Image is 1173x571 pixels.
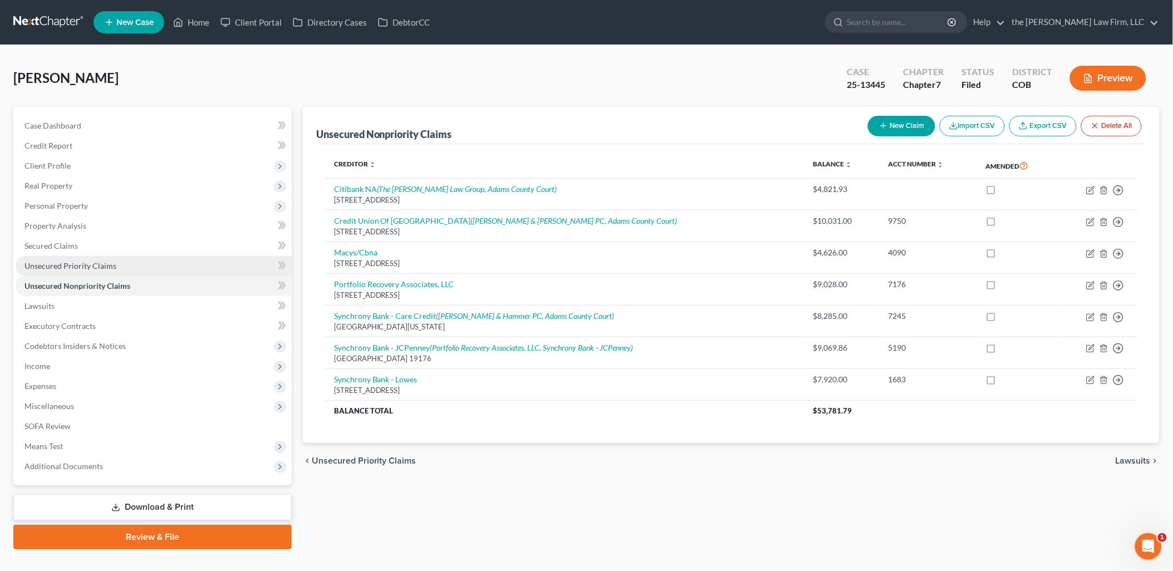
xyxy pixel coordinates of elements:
[32,6,50,24] img: Profile image for Katie
[1009,116,1077,136] a: Export CSV
[372,12,435,32] a: DebtorCC
[889,160,944,168] a: Acct Number unfold_more
[334,290,796,301] div: [STREET_ADDRESS]
[1116,456,1160,465] button: Lawsuits chevron_right
[334,160,376,168] a: Creditor unfold_more
[16,316,292,336] a: Executory Contracts
[13,494,292,520] a: Download & Print
[13,70,119,86] span: [PERSON_NAME]
[16,296,292,316] a: Lawsuits
[813,247,871,258] div: $4,626.00
[1151,456,1160,465] i: chevron_right
[71,365,80,373] button: Start recording
[1135,533,1162,560] iframe: Intercom live chat
[24,321,96,331] span: Executory Contracts
[847,12,949,32] input: Search by name...
[334,375,418,384] a: Synchrony Bank - Lowes
[24,381,56,391] span: Expenses
[168,12,215,32] a: Home
[1081,116,1142,136] button: Delete All
[54,14,134,25] p: Active in the last 15m
[18,121,174,198] div: The court has added a new Credit Counseling Field that we need to update upon filing. Please remo...
[13,525,292,549] a: Review & File
[24,341,126,351] span: Codebtors Insiders & Notices
[191,360,209,378] button: Send a message…
[377,184,557,194] i: (The [PERSON_NAME] Law Group, Adams County Court)
[813,311,871,322] div: $8,285.00
[813,374,871,385] div: $7,920.00
[316,127,452,141] div: Unsecured Nonpriority Claims
[889,342,968,353] div: 5190
[24,421,71,431] span: SOFA Review
[16,236,292,256] a: Secured Claims
[24,401,74,411] span: Miscellaneous
[847,78,885,91] div: 25-13445
[813,342,871,353] div: $9,069.86
[16,416,292,436] a: SOFA Review
[24,281,130,291] span: Unsecured Nonpriority Claims
[24,461,103,471] span: Additional Documents
[977,153,1058,179] th: Amended
[16,256,292,276] a: Unsecured Priority Claims
[195,4,215,24] div: Close
[868,116,935,136] button: New Claim
[9,341,213,360] textarea: Message…
[1012,66,1052,78] div: District
[303,456,416,465] button: chevron_left Unsecured Priority Claims
[334,258,796,269] div: [STREET_ADDRESS]
[903,66,944,78] div: Chapter
[303,456,312,465] i: chevron_left
[813,406,852,415] span: $53,781.79
[174,4,195,26] button: Home
[334,184,557,194] a: Citibank NA(The [PERSON_NAME] Law Group, Adams County Court)
[24,181,72,190] span: Real Property
[813,279,871,290] div: $9,028.00
[334,353,796,364] div: [GEOGRAPHIC_DATA] 19176
[430,343,634,352] i: (Portfolio Recovery Associates, LLC, Synchrony Bank - JCPenney)
[116,18,154,27] span: New Case
[1012,78,1052,91] div: COB
[7,4,28,26] button: go back
[54,6,126,14] h1: [PERSON_NAME]
[18,95,159,115] b: 🚨ATTN: [GEOGRAPHIC_DATA] of [US_STATE]
[24,121,81,130] span: Case Dashboard
[334,195,796,205] div: [STREET_ADDRESS]
[847,66,885,78] div: Case
[436,311,615,321] i: ([PERSON_NAME] & Hammer PC, Adams County Court)
[24,441,63,451] span: Means Test
[24,301,55,311] span: Lawsuits
[9,87,183,204] div: 🚨ATTN: [GEOGRAPHIC_DATA] of [US_STATE]The court has added a new Credit Counseling Field that we n...
[889,311,968,322] div: 7245
[334,216,678,225] a: Credit Union Of [GEOGRAPHIC_DATA]([PERSON_NAME] & [PERSON_NAME] PC, Adams County Court)
[1007,12,1159,32] a: the [PERSON_NAME] Law Firm, LLC
[24,201,88,210] span: Personal Property
[16,116,292,136] a: Case Dashboard
[312,456,416,465] span: Unsecured Priority Claims
[1070,66,1146,91] button: Preview
[889,374,968,385] div: 1683
[24,361,50,371] span: Income
[903,78,944,91] div: Chapter
[334,311,615,321] a: Synchrony Bank - Care Credit([PERSON_NAME] & Hammer PC, Adams County Court)
[889,247,968,258] div: 4090
[334,385,796,396] div: [STREET_ADDRESS]
[334,248,377,257] a: Macys/Cbna
[53,365,62,373] button: Upload attachment
[24,241,78,250] span: Secured Claims
[961,66,994,78] div: Status
[17,365,26,373] button: Emoji picker
[938,161,944,168] i: unfold_more
[889,215,968,227] div: 9750
[1116,456,1151,465] span: Lawsuits
[287,12,372,32] a: Directory Cases
[325,401,804,421] th: Balance Total
[16,216,292,236] a: Property Analysis
[334,343,634,352] a: Synchrony Bank - JCPenney(Portfolio Recovery Associates, LLC, Synchrony Bank - JCPenney)
[16,276,292,296] a: Unsecured Nonpriority Claims
[16,136,292,156] a: Credit Report
[334,279,454,289] a: Portfolio Recovery Associates, LLC
[889,279,968,290] div: 7176
[24,141,72,150] span: Credit Report
[24,221,86,230] span: Property Analysis
[961,78,994,91] div: Filed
